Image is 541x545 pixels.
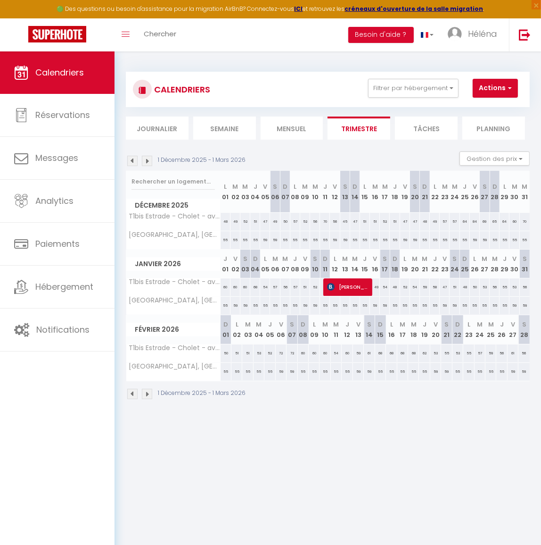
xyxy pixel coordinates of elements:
span: T1bis Estrade - Cholet - av. [GEOGRAPHIC_DATA], Studio centre-ville [128,213,222,220]
abbr: M [452,182,458,191]
span: [GEOGRAPHIC_DATA], [GEOGRAPHIC_DATA]-ville [128,231,222,238]
th: 24 [450,171,459,213]
abbr: M [232,182,238,191]
th: 12 [342,315,352,344]
div: 55 [290,231,300,249]
th: 09 [300,171,310,213]
abbr: V [333,182,337,191]
div: 60 [509,213,519,230]
div: 52 [310,278,320,296]
span: Calendriers [35,67,84,78]
span: [PERSON_NAME] [327,278,370,296]
div: 55 [430,297,440,314]
th: 12 [330,171,340,213]
div: 55 [420,231,430,249]
div: 55 [320,231,330,249]
th: 21 [420,250,430,278]
th: 30 [509,171,519,213]
div: 69 [480,213,490,230]
div: 55 [221,231,230,249]
div: 55 [410,297,420,314]
th: 11 [320,171,330,213]
abbr: D [323,254,328,263]
div: 55 [380,231,390,249]
span: Analytics [35,195,74,207]
div: 59 [400,231,410,249]
abbr: J [254,182,257,191]
abbr: V [403,182,407,191]
div: 64 [460,213,470,230]
th: 15 [360,250,370,278]
abbr: D [423,182,427,191]
div: 65 [490,213,500,230]
abbr: M [492,254,498,263]
th: 18 [408,315,419,344]
abbr: M [382,182,388,191]
div: 55 [450,231,459,249]
div: 59 [380,297,390,314]
th: 15 [360,171,370,213]
abbr: M [312,182,318,191]
abbr: L [294,182,296,191]
th: 02 [230,250,240,278]
button: Besoin d'aide ? [348,27,414,43]
abbr: V [233,254,238,263]
th: 30 [509,250,519,278]
div: 49 [370,278,380,296]
th: 06 [270,250,280,278]
th: 22 [430,171,440,213]
th: 17 [397,315,408,344]
div: 51 [370,213,380,230]
div: 55 [290,297,300,314]
th: 23 [440,171,450,213]
h3: CALENDRIERS [152,79,210,100]
th: 25 [460,171,470,213]
li: Planning [462,117,525,140]
abbr: M [242,182,248,191]
div: 55 [390,297,400,314]
div: 55 [520,231,530,249]
th: 13 [340,171,350,213]
th: 03 [242,315,253,344]
div: 55 [280,231,290,249]
div: 51 [300,278,310,296]
abbr: V [513,254,517,263]
div: 51 [360,213,370,230]
th: 17 [380,171,390,213]
div: 56 [520,278,530,296]
li: Trimestre [328,117,390,140]
th: 19 [400,250,410,278]
div: 59 [420,278,430,296]
div: 55 [420,297,430,314]
th: 16 [370,171,380,213]
th: 08 [290,250,300,278]
div: 55 [350,231,360,249]
p: 1 Décembre 2025 - 1 Mars 2026 [158,156,246,165]
div: 50 [470,278,480,296]
th: 04 [250,250,260,278]
div: 47 [350,213,360,230]
div: 47 [440,278,450,296]
div: 59 [240,297,250,314]
th: 13 [340,250,350,278]
div: 55 [360,231,370,249]
th: 01 [221,171,230,213]
div: 53 [509,278,519,296]
div: 55 [260,297,270,314]
div: 57 [270,278,280,296]
div: 84 [470,213,480,230]
abbr: S [243,254,247,263]
span: Notifications [36,324,90,335]
th: 07 [280,171,290,213]
th: 20 [410,171,420,213]
th: 22 [430,250,440,278]
abbr: S [313,254,317,263]
th: 29 [500,171,509,213]
div: 55 [440,231,450,249]
div: 55 [460,231,470,249]
th: 03 [240,171,250,213]
div: 55 [480,297,490,314]
div: 51 [450,278,459,296]
div: 56 [280,278,290,296]
th: 31 [520,250,530,278]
